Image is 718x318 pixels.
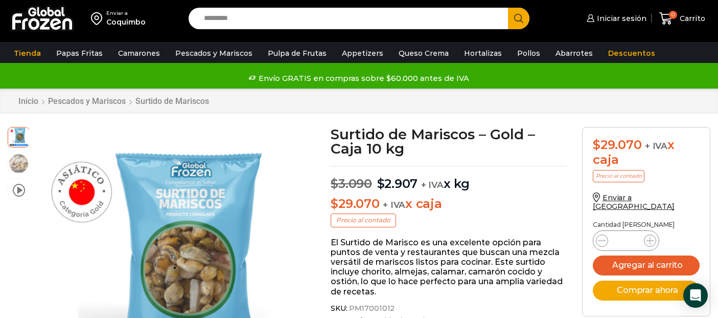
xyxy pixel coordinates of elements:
a: Inicio [18,96,39,106]
input: Product quantity [616,234,636,248]
a: Tienda [9,44,46,63]
a: Pollos [512,44,545,63]
div: Coquimbo [106,17,146,27]
div: Open Intercom Messenger [683,283,708,308]
bdi: 3.090 [331,176,372,191]
a: Iniciar sesión [584,8,646,29]
span: Iniciar sesión [594,13,646,24]
span: SKU: [331,304,567,313]
p: El Surtido de Marisco es una excelente opción para puntos de venta y restaurantes que buscan una ... [331,238,567,296]
span: surtido-gold [8,126,29,147]
a: Hortalizas [459,44,507,63]
span: surtido de marisco gold [8,153,29,174]
span: + IVA [383,200,405,210]
bdi: 29.070 [593,137,641,152]
div: Enviar a [106,10,146,17]
a: Pescados y Mariscos [48,96,126,106]
a: Abarrotes [550,44,598,63]
span: $ [331,176,338,191]
bdi: 2.907 [377,176,418,191]
p: Cantidad [PERSON_NAME] [593,221,700,228]
span: 0 [669,11,677,19]
a: Descuentos [603,44,660,63]
span: $ [593,137,600,152]
span: $ [377,176,385,191]
a: 0 Carrito [657,7,708,31]
button: Comprar ahora [593,281,700,301]
a: Enviar a [GEOGRAPHIC_DATA] [593,193,675,211]
bdi: 29.070 [331,196,379,211]
span: $ [331,196,338,211]
img: address-field-icon.svg [91,10,106,27]
span: PM17001012 [348,304,395,313]
button: Search button [508,8,529,29]
a: Appetizers [337,44,388,63]
a: Papas Fritas [51,44,108,63]
span: Carrito [677,13,705,24]
button: Agregar al carrito [593,256,700,275]
p: x caja [331,197,567,211]
a: Pescados y Mariscos [170,44,258,63]
p: x kg [331,166,567,192]
div: x caja [593,138,700,167]
a: Pulpa de Frutas [263,44,332,63]
p: Precio al contado [331,214,396,227]
a: Surtido de Mariscos [135,96,210,106]
a: Camarones [113,44,165,63]
span: + IVA [421,180,444,190]
nav: Breadcrumb [18,96,210,106]
h1: Surtido de Mariscos – Gold – Caja 10 kg [331,127,567,156]
span: + IVA [645,141,667,151]
a: Queso Crema [393,44,454,63]
p: Precio al contado [593,170,644,182]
